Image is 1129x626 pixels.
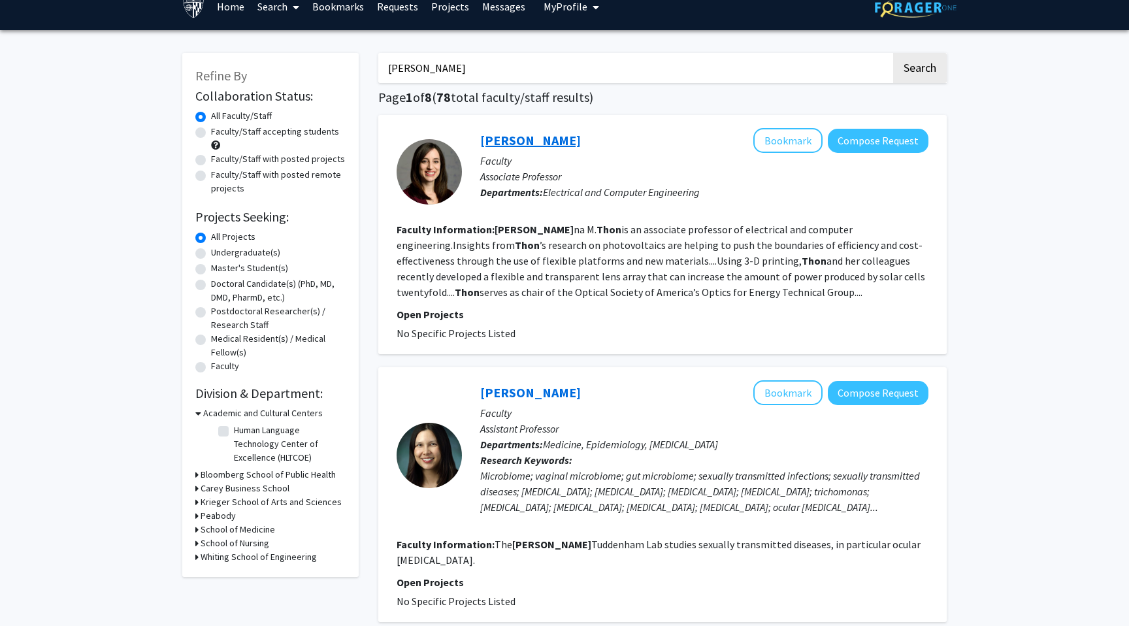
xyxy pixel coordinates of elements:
fg-read-more: na M. is an associate professor of electrical and computer engineering.Insights from ’s research ... [397,223,925,299]
label: Postdoctoral Researcher(s) / Research Staff [211,305,346,332]
h3: Whiting School of Engineering [201,550,317,564]
label: Faculty/Staff with posted projects [211,152,345,166]
label: Faculty [211,359,239,373]
label: All Faculty/Staff [211,109,272,123]
h1: Page of ( total faculty/staff results) [378,90,947,105]
h3: School of Medicine [201,523,275,536]
label: All Projects [211,230,255,244]
span: Medicine, Epidemiology, [MEDICAL_DATA] [543,438,718,451]
p: Assistant Professor [480,421,928,437]
b: [PERSON_NAME] [512,538,591,551]
b: Research Keywords: [480,453,572,467]
span: 1 [406,89,413,105]
p: Faculty [480,405,928,421]
p: Open Projects [397,574,928,590]
a: [PERSON_NAME] [480,384,581,401]
fg-read-more: The Tuddenham Lab studies sexually transmitted diseases, in particular ocular [MEDICAL_DATA]. [397,538,921,567]
b: Faculty Information: [397,223,495,236]
iframe: Chat [10,567,56,616]
b: Departments: [480,186,543,199]
label: Master's Student(s) [211,261,288,275]
span: Electrical and Computer Engineering [543,186,700,199]
span: No Specific Projects Listed [397,595,515,608]
h2: Division & Department: [195,386,346,401]
h3: Bloomberg School of Public Health [201,468,336,482]
h3: Carey Business School [201,482,289,495]
h2: Collaboration Status: [195,88,346,104]
label: Faculty/Staff with posted remote projects [211,168,346,195]
b: Thon [802,254,826,267]
button: Add Susan Tuddenham to Bookmarks [753,380,823,405]
h3: Peabody [201,509,236,523]
b: [PERSON_NAME] [495,223,574,236]
button: Compose Request to Susanna Thon [828,129,928,153]
h3: School of Nursing [201,536,269,550]
div: Microbiome; vaginal microbiome; gut microbiome; sexually transmitted infections; sexually transmi... [480,468,928,515]
button: Search [893,53,947,83]
label: Undergraduate(s) [211,246,280,259]
h3: Academic and Cultural Centers [203,406,323,420]
label: Faculty/Staff accepting students [211,125,339,139]
b: Thon [515,239,540,252]
label: Human Language Technology Center of Excellence (HLTCOE) [234,423,342,465]
b: Departments: [480,438,543,451]
p: Open Projects [397,306,928,322]
p: Faculty [480,153,928,169]
a: [PERSON_NAME] [480,132,581,148]
span: No Specific Projects Listed [397,327,515,340]
p: Associate Professor [480,169,928,184]
b: Faculty Information: [397,538,495,551]
b: Thon [455,286,480,299]
input: Search Keywords [378,53,891,83]
span: 8 [425,89,432,105]
span: 78 [436,89,451,105]
h2: Projects Seeking: [195,209,346,225]
h3: Krieger School of Arts and Sciences [201,495,342,509]
label: Doctoral Candidate(s) (PhD, MD, DMD, PharmD, etc.) [211,277,346,305]
button: Add Susanna Thon to Bookmarks [753,128,823,153]
span: Refine By [195,67,247,84]
b: Thon [597,223,621,236]
label: Medical Resident(s) / Medical Fellow(s) [211,332,346,359]
button: Compose Request to Susan Tuddenham [828,381,928,405]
